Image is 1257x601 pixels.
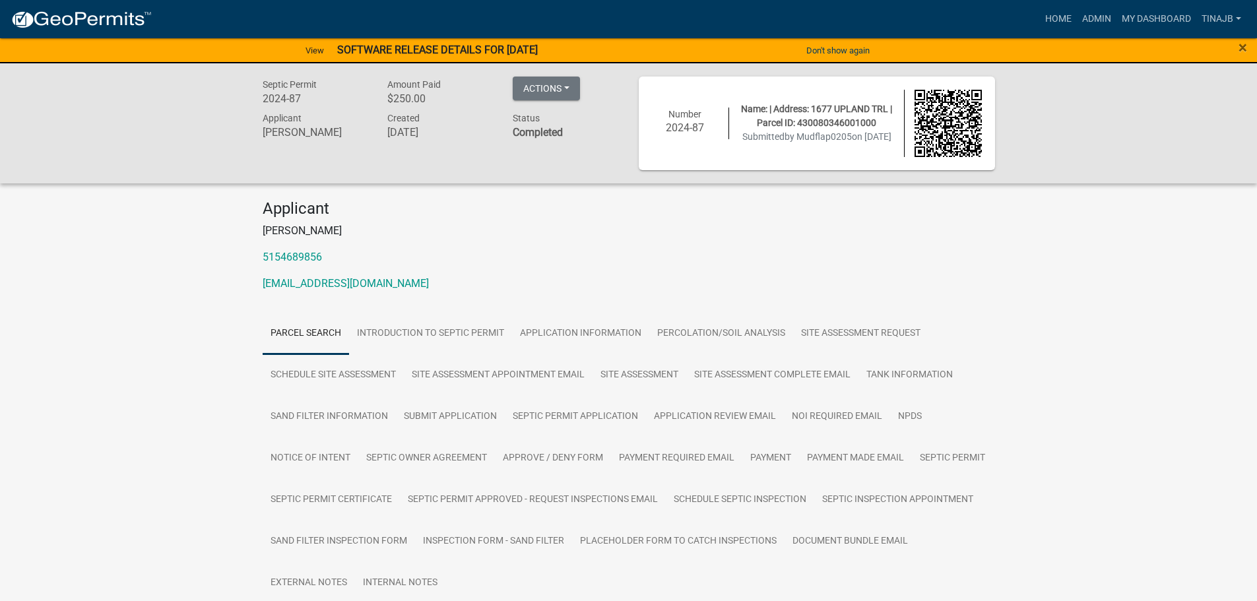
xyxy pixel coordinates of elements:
[358,437,495,480] a: Septic Owner Agreement
[387,126,493,139] h6: [DATE]
[337,44,538,56] strong: SOFTWARE RELEASE DETAILS FOR [DATE]
[1116,7,1196,32] a: My Dashboard
[793,313,928,355] a: Site Assessment Request
[263,313,349,355] a: Parcel search
[263,277,429,290] a: [EMAIL_ADDRESS][DOMAIN_NAME]
[686,354,858,396] a: Site Assessment Complete Email
[263,199,995,218] h4: Applicant
[646,396,784,438] a: Application review email
[742,437,799,480] a: Payment
[404,354,593,396] a: Site Assessment Appointment Email
[652,121,719,134] h6: 2024-87
[415,521,572,563] a: Inspection Form - Sand Filter
[396,396,505,438] a: Submit Application
[666,479,814,521] a: Schedule Septic Inspection
[1239,40,1247,55] button: Close
[858,354,961,396] a: Tank Information
[785,521,916,563] a: Document Bundle Email
[387,79,441,90] span: Amount Paid
[263,437,358,480] a: Notice of Intent
[593,354,686,396] a: Site Assessment
[784,396,890,438] a: NOI Required Email
[263,92,368,105] h6: 2024-87
[1239,38,1247,57] span: ×
[1196,7,1246,32] a: Tinajb
[1040,7,1077,32] a: Home
[915,90,982,157] img: QR code
[349,313,512,355] a: Introduction to Septic Permit
[387,113,420,123] span: Created
[400,479,666,521] a: Septic Permit Approved - Request Inspections Email
[1077,7,1116,32] a: Admin
[263,79,317,90] span: Septic Permit
[513,113,540,123] span: Status
[263,479,400,521] a: Septic Permit Certificate
[649,313,793,355] a: Percolation/Soil Analysis
[785,131,852,142] span: by Mudflap0205
[741,104,892,128] span: Name: | Address: 1677 UPLAND TRL | Parcel ID: 430080346001000
[611,437,742,480] a: Payment Required Email
[512,313,649,355] a: Application Information
[742,131,891,142] span: Submitted on [DATE]
[668,109,701,119] span: Number
[263,521,415,563] a: Sand Filter Inspection Form
[263,354,404,396] a: Schedule Site Assessment
[912,437,993,480] a: Septic Permit
[263,396,396,438] a: Sand Filter Information
[814,479,981,521] a: Septic Inspection Appointment
[513,77,580,100] button: Actions
[799,437,912,480] a: Payment Made Email
[263,223,995,239] p: [PERSON_NAME]
[572,521,785,563] a: Placeholder Form to Catch Inspections
[505,396,646,438] a: Septic Permit Application
[495,437,611,480] a: Approve / Deny Form
[513,126,563,139] strong: Completed
[890,396,930,438] a: NPDS
[263,251,322,263] a: 5154689856
[300,40,329,61] a: View
[263,113,302,123] span: Applicant
[387,92,493,105] h6: $250.00
[263,126,368,139] h6: [PERSON_NAME]
[801,40,875,61] button: Don't show again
